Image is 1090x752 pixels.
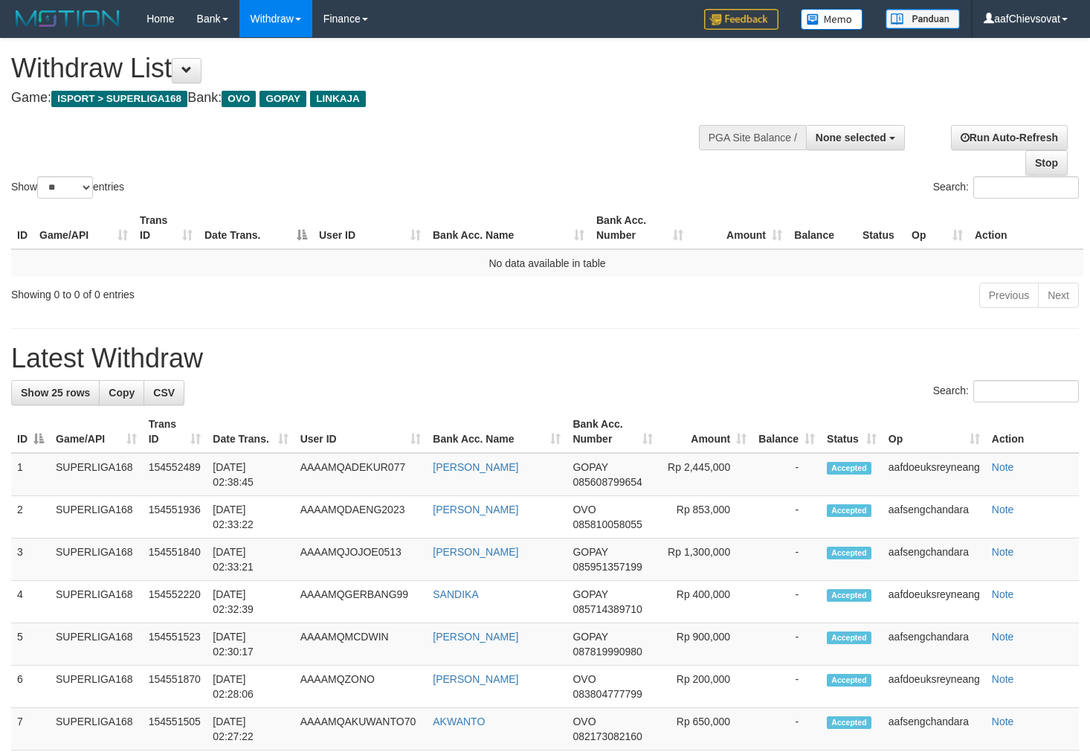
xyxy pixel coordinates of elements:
[659,623,752,666] td: Rp 900,000
[109,387,135,399] span: Copy
[143,623,207,666] td: 154551523
[573,476,642,488] span: Copy 085608799654 to clipboard
[573,646,642,658] span: Copy 087819990980 to clipboard
[11,666,50,708] td: 6
[11,281,443,302] div: Showing 0 to 0 of 0 entries
[827,547,871,559] span: Accepted
[883,623,986,666] td: aafsengchandara
[659,581,752,623] td: Rp 400,000
[992,504,1014,515] a: Note
[992,546,1014,558] a: Note
[752,581,821,623] td: -
[427,411,567,453] th: Bank Acc. Name: activate to sort column ascending
[969,207,1083,249] th: Action
[752,539,821,581] td: -
[51,91,187,107] span: ISPORT > SUPERLIGA168
[573,673,596,685] span: OVO
[33,207,134,249] th: Game/API: activate to sort column ascending
[143,666,207,708] td: 154551870
[689,207,788,249] th: Amount: activate to sort column ascending
[979,283,1039,308] a: Previous
[207,411,294,453] th: Date Trans.: activate to sort column ascending
[933,380,1079,402] label: Search:
[11,708,50,751] td: 7
[886,9,960,29] img: panduan.png
[659,496,752,539] td: Rp 853,000
[573,688,642,700] span: Copy 083804777799 to clipboard
[294,623,428,666] td: AAAAMQMCDWIN
[992,716,1014,727] a: Note
[50,411,143,453] th: Game/API: activate to sort column ascending
[143,380,184,405] a: CSV
[573,561,642,573] span: Copy 085951357199 to clipboard
[1025,150,1068,176] a: Stop
[883,453,986,496] td: aafdoeuksreyneang
[11,7,124,30] img: MOTION_logo.png
[573,504,596,515] span: OVO
[11,54,712,83] h1: Withdraw List
[50,708,143,751] td: SUPERLIGA168
[207,581,294,623] td: [DATE] 02:32:39
[50,453,143,496] td: SUPERLIGA168
[883,539,986,581] td: aafsengchandara
[143,539,207,581] td: 154551840
[573,588,607,600] span: GOPAY
[259,91,306,107] span: GOPAY
[21,387,90,399] span: Show 25 rows
[827,589,871,602] span: Accepted
[992,588,1014,600] a: Note
[207,539,294,581] td: [DATE] 02:33:21
[50,581,143,623] td: SUPERLIGA168
[433,631,518,643] a: [PERSON_NAME]
[11,496,50,539] td: 2
[11,249,1083,277] td: No data available in table
[973,176,1079,199] input: Search:
[433,504,518,515] a: [PERSON_NAME]
[37,176,93,199] select: Showentries
[1038,283,1079,308] a: Next
[294,581,428,623] td: AAAAMQGERBANG99
[294,539,428,581] td: AAAAMQJOJOE0513
[199,207,313,249] th: Date Trans.: activate to sort column descending
[134,207,199,249] th: Trans ID: activate to sort column ascending
[827,504,871,517] span: Accepted
[973,380,1079,402] input: Search:
[310,91,366,107] span: LINKAJA
[752,411,821,453] th: Balance: activate to sort column ascending
[659,539,752,581] td: Rp 1,300,000
[704,9,778,30] img: Feedback.jpg
[11,344,1079,373] h1: Latest Withdraw
[752,453,821,496] td: -
[659,708,752,751] td: Rp 650,000
[573,730,642,742] span: Copy 082173082160 to clipboard
[827,632,871,644] span: Accepted
[816,132,886,144] span: None selected
[951,125,1068,150] a: Run Auto-Refresh
[992,631,1014,643] a: Note
[294,666,428,708] td: AAAAMQZONO
[827,462,871,475] span: Accepted
[11,623,50,666] td: 5
[294,708,428,751] td: AAAAMQAKUWANTO70
[857,207,906,249] th: Status
[313,207,427,249] th: User ID: activate to sort column ascending
[50,666,143,708] td: SUPERLIGA168
[573,631,607,643] span: GOPAY
[222,91,256,107] span: OVO
[143,708,207,751] td: 154551505
[207,623,294,666] td: [DATE] 02:30:17
[883,411,986,453] th: Op: activate to sort column ascending
[573,603,642,615] span: Copy 085714389710 to clipboard
[207,496,294,539] td: [DATE] 02:33:22
[573,461,607,473] span: GOPAY
[883,666,986,708] td: aafdoeuksreyneang
[143,496,207,539] td: 154551936
[427,207,590,249] th: Bank Acc. Name: activate to sort column ascending
[11,91,712,106] h4: Game: Bank:
[294,411,428,453] th: User ID: activate to sort column ascending
[992,673,1014,685] a: Note
[11,176,124,199] label: Show entries
[99,380,144,405] a: Copy
[143,581,207,623] td: 154552220
[752,708,821,751] td: -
